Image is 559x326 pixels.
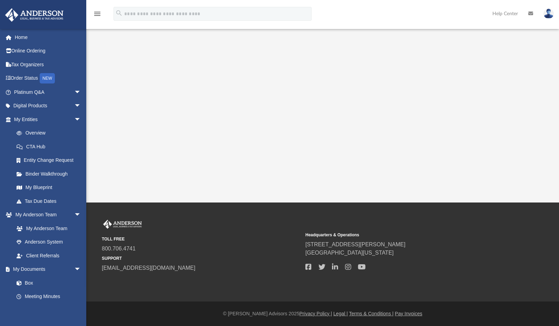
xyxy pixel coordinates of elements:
a: Terms & Conditions | [349,311,394,316]
a: Digital Productsarrow_drop_down [5,99,91,113]
a: [GEOGRAPHIC_DATA][US_STATE] [305,250,394,256]
a: Privacy Policy | [300,311,332,316]
a: [STREET_ADDRESS][PERSON_NAME] [305,241,405,247]
a: CTA Hub [10,140,91,154]
a: Platinum Q&Aarrow_drop_down [5,85,91,99]
a: Tax Due Dates [10,194,91,208]
i: search [115,9,123,17]
div: © [PERSON_NAME] Advisors 2025 [86,310,559,317]
small: TOLL FREE [102,236,301,242]
a: Online Ordering [5,44,91,58]
a: Binder Walkthrough [10,167,91,181]
a: 800.706.4741 [102,246,136,251]
a: My Entitiesarrow_drop_down [5,112,91,126]
a: My Documentsarrow_drop_down [5,263,88,276]
img: Anderson Advisors Platinum Portal [3,8,66,22]
small: Headquarters & Operations [305,232,504,238]
a: My Blueprint [10,181,88,195]
a: Legal | [333,311,348,316]
a: Tax Organizers [5,58,91,71]
a: Box [10,276,85,290]
a: menu [93,13,101,18]
span: arrow_drop_down [74,85,88,99]
a: Client Referrals [10,249,88,263]
span: arrow_drop_down [74,112,88,127]
a: Meeting Minutes [10,290,88,304]
a: Pay Invoices [395,311,422,316]
i: menu [93,10,101,18]
a: Entity Change Request [10,154,91,167]
a: My Anderson Teamarrow_drop_down [5,208,88,222]
a: Order StatusNEW [5,71,91,86]
img: User Pic [543,9,554,19]
img: Anderson Advisors Platinum Portal [102,220,143,229]
a: Overview [10,126,91,140]
span: arrow_drop_down [74,208,88,222]
a: My Anderson Team [10,221,85,235]
div: NEW [40,73,55,83]
small: SUPPORT [102,255,301,261]
a: [EMAIL_ADDRESS][DOMAIN_NAME] [102,265,195,271]
a: Home [5,30,91,44]
span: arrow_drop_down [74,263,88,277]
a: Anderson System [10,235,88,249]
span: arrow_drop_down [74,99,88,113]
